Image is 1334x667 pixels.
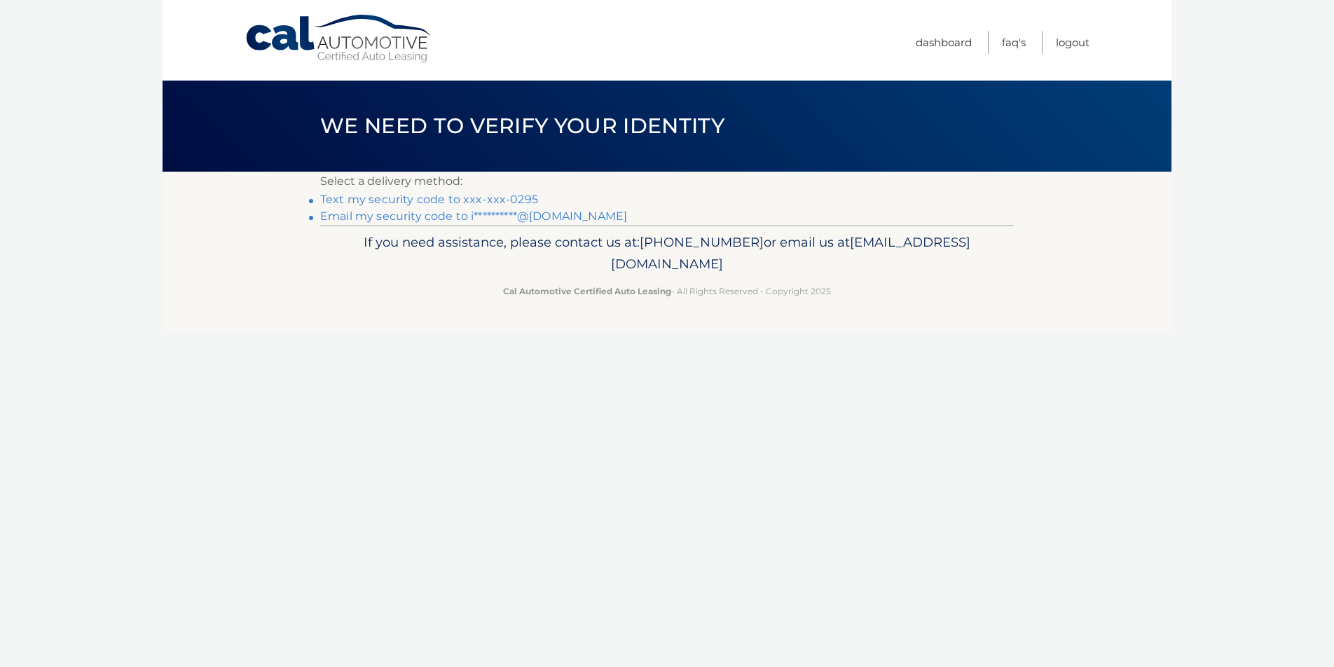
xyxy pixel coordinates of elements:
[1056,31,1089,54] a: Logout
[245,14,434,64] a: Cal Automotive
[329,231,1005,276] p: If you need assistance, please contact us at: or email us at
[329,284,1005,298] p: - All Rights Reserved - Copyright 2025
[1002,31,1026,54] a: FAQ's
[320,172,1014,191] p: Select a delivery method:
[503,286,671,296] strong: Cal Automotive Certified Auto Leasing
[640,234,764,250] span: [PHONE_NUMBER]
[916,31,972,54] a: Dashboard
[320,209,627,223] a: Email my security code to i**********@[DOMAIN_NAME]
[320,113,724,139] span: We need to verify your identity
[320,193,538,206] a: Text my security code to xxx-xxx-0295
